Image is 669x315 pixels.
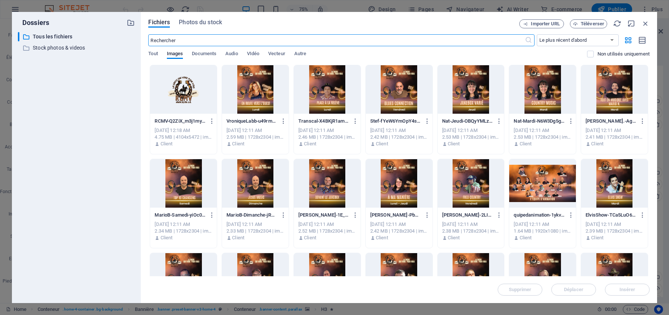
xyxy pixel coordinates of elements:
[514,212,564,218] p: quipedanimation-1ykvkdhhNZNHYbE-89X_Cw.jpg
[18,18,49,28] p: Dossiers
[514,228,571,234] div: 1.64 MB | 1920x1080 | image/jpeg
[33,32,121,41] p: Tous les fichiers
[581,22,604,26] span: Téléverser
[192,49,216,60] span: Documents
[18,43,135,53] div: Stock photos & videos
[370,212,421,218] p: Guylaine-ji-Pbkn6b8YEKSoCMKnu-A.jpg
[586,212,636,218] p: ElvisShow-TCa5LuO6VHm6f7XiwfRLZA.jpg
[3,3,53,9] a: Skip to main content
[370,228,428,234] div: 2.42 MB | 1728x2304 | image/jpeg
[304,141,316,147] p: Client
[298,134,356,141] div: 2.46 MB | 1728x2304 | image/jpeg
[304,234,316,241] p: Client
[155,127,212,134] div: [DATE] 12:18 AM
[370,118,421,125] p: Stef-fYeW6YmOpY4sKKGH3QQUpg.jpg
[442,118,493,125] p: Nat-Jeudi-OBQyYMLzo-PJIhFiX8LKSA.jpg
[298,118,349,125] p: Transcal-X4BKjR1amPBfkmfu3SgPPw.jpg
[370,127,428,134] div: [DATE] 12:11 AM
[442,134,500,141] div: 2.53 MB | 1728x2304 | image/jpeg
[148,34,524,46] input: Rechercher
[18,32,19,41] div: ​
[519,19,564,28] button: Importer URL
[226,134,284,141] div: 2.59 MB | 1728x2304 | image/jpeg
[232,141,244,147] p: Client
[514,127,571,134] div: [DATE] 12:11 AM
[155,221,212,228] div: [DATE] 12:11 AM
[514,118,564,125] p: Nat-Mardi-N6W3Dg5gOCEbU8yyaVbn5w.jpg
[520,234,532,241] p: Client
[370,221,428,228] div: [DATE] 12:11 AM
[298,228,356,234] div: 2.52 MB | 1728x2304 | image/jpeg
[641,19,650,28] i: Fermer
[226,221,284,228] div: [DATE] 12:11 AM
[226,127,284,134] div: [DATE] 12:11 AM
[370,134,428,141] div: 2.42 MB | 1728x2304 | image/jpeg
[442,221,500,228] div: [DATE] 12:11 AM
[247,49,259,60] span: VIdéo
[155,212,205,218] p: MarioB-Samedi-yiOc02SoOLvi5NuP8yMyvA.jpg
[586,228,643,234] div: 2.39 MB | 1728x2304 | image/jpeg
[448,234,460,241] p: Client
[155,134,212,141] div: 4.75 MB | 4104x5472 | image/png
[161,234,173,241] p: Client
[226,118,277,125] p: VroniqueLabb-u49rmk3ug1TKUsE0uVcSdw.jpg
[514,221,571,228] div: [DATE] 12:11 AM
[442,127,500,134] div: [DATE] 12:11 AM
[226,228,284,234] div: 2.33 MB | 1728x2304 | image/jpeg
[586,118,636,125] p: MarioN.-AgNdNb09_xPHadtFPokWlA.jpg
[520,141,532,147] p: Client
[586,221,643,228] div: [DATE] 12:11 AM
[448,141,460,147] p: Client
[179,18,222,27] span: Photos du stock
[225,49,238,60] span: Audio
[613,19,621,28] i: Actualiser
[232,234,244,241] p: Client
[298,212,349,218] p: Justin-1E_Q1iHcoWOmYLtxwotNKA.jpg
[376,234,388,241] p: Client
[155,228,212,234] div: 2.34 MB | 1728x2304 | image/jpeg
[294,49,306,60] span: Autre
[127,19,135,27] i: Créer un nouveau dossier
[298,127,356,134] div: [DATE] 12:11 AM
[161,141,173,147] p: Client
[586,127,643,134] div: [DATE] 12:11 AM
[155,118,205,125] p: RCMV-Q2ZiX_m3j1my5WNaEk2Jpw.png
[148,18,170,27] span: Fichiers
[442,212,493,218] p: Fred-2LIJENl1NdSHo6zNvNXlUA.jpg
[627,19,635,28] i: Réduire
[226,212,277,218] p: MarioB-Dimanche-jRAA2uvsJ1ArmgAuLHeGig.jpg
[376,141,388,147] p: Client
[514,134,571,141] div: 2.53 MB | 1728x2304 | image/jpeg
[268,49,285,60] span: Vecteur
[597,51,650,57] p: Affiche uniquement les fichiers non utilisés sur ce site web. Les fichiers ajoutés pendant cette ...
[531,22,560,26] span: Importer URL
[570,19,607,28] button: Téléverser
[167,49,183,60] span: Images
[591,234,603,241] p: Client
[586,134,643,141] div: 2.41 MB | 1728x2304 | image/jpeg
[33,44,121,52] p: Stock photos & videos
[442,228,500,234] div: 2.38 MB | 1728x2304 | image/jpeg
[591,141,603,147] p: Client
[298,221,356,228] div: [DATE] 12:11 AM
[148,49,158,60] span: Tout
